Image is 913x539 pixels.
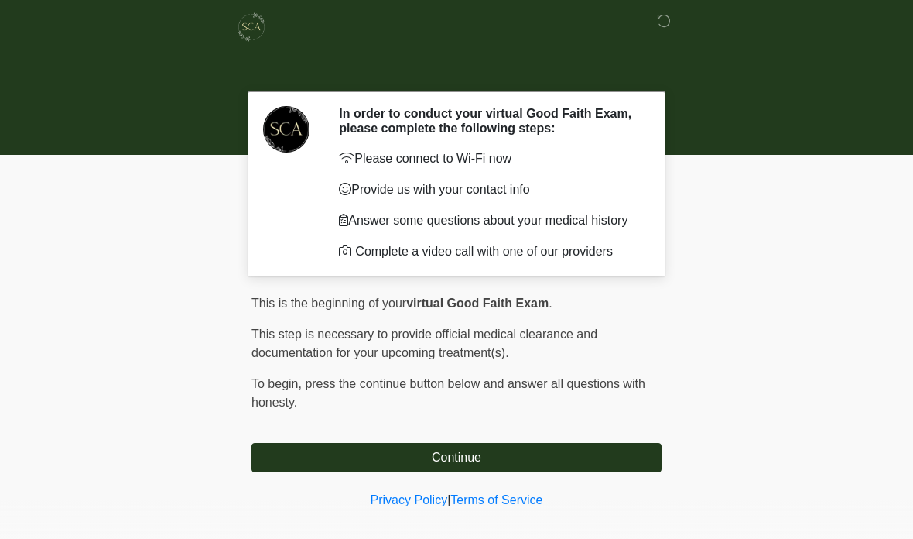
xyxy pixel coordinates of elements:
[339,180,638,199] p: Provide us with your contact info
[251,377,645,409] span: press the continue button below and answer all questions with honesty.
[339,106,638,136] h2: In order to conduct your virtual Good Faith Exam, please complete the following steps:
[371,493,448,506] a: Privacy Policy
[251,328,597,359] span: This step is necessary to provide official medical clearance and documentation for your upcoming ...
[549,297,552,310] span: .
[406,297,549,310] strong: virtual Good Faith Exam
[450,493,542,506] a: Terms of Service
[251,297,406,310] span: This is the beginning of your
[339,211,638,230] p: Answer some questions about your medical history
[251,377,305,390] span: To begin,
[339,242,638,261] li: Complete a video call with one of our providers
[251,443,662,472] button: Continue
[339,149,638,168] p: Please connect to Wi-Fi now
[447,493,450,506] a: |
[236,12,267,43] img: Skinchic Dallas Logo
[263,106,309,153] img: Agent Avatar
[240,56,673,84] h1: ‎ ‎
